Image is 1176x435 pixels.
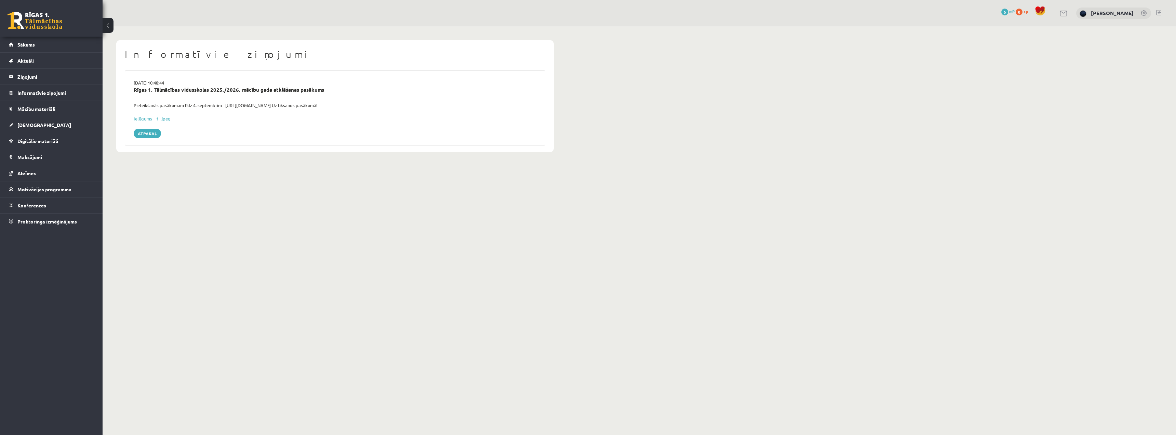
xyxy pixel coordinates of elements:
span: [DEMOGRAPHIC_DATA] [17,122,71,128]
span: Konferences [17,202,46,208]
a: Ielūgums__1_.jpeg [134,116,171,121]
div: [DATE] 10:48:44 [129,79,542,86]
a: Atzīmes [9,165,94,181]
div: Rīgas 1. Tālmācības vidusskolas 2025./2026. mācību gada atklāšanas pasākums [134,86,536,94]
h1: Informatīvie ziņojumi [125,49,545,60]
span: Aktuāli [17,57,34,64]
span: Sākums [17,41,35,48]
legend: Maksājumi [17,149,94,165]
a: Atpakaļ [134,129,161,138]
a: Rīgas 1. Tālmācības vidusskola [8,12,62,29]
a: Ziņojumi [9,69,94,85]
span: Digitālie materiāli [17,138,58,144]
a: 0 xp [1016,9,1031,14]
a: Motivācijas programma [9,181,94,197]
a: Proktoringa izmēģinājums [9,214,94,229]
span: mP [1009,9,1015,14]
a: Aktuāli [9,53,94,68]
a: Digitālie materiāli [9,133,94,149]
a: Maksājumi [9,149,94,165]
span: Proktoringa izmēģinājums [17,218,77,225]
a: [DEMOGRAPHIC_DATA] [9,117,94,133]
span: 6 [1001,9,1008,15]
a: Konferences [9,197,94,213]
img: Nikolass Karpjuks [1080,10,1086,17]
a: 6 mP [1001,9,1015,14]
span: xp [1024,9,1028,14]
div: Pieteikšanās pasākumam līdz 4. septembrim - [URL][DOMAIN_NAME] Uz tikšanos pasākumā! [129,102,542,109]
span: Motivācijas programma [17,186,71,192]
legend: Informatīvie ziņojumi [17,85,94,101]
a: [PERSON_NAME] [1091,10,1134,16]
span: 0 [1016,9,1023,15]
a: Sākums [9,37,94,52]
a: Mācību materiāli [9,101,94,117]
span: Atzīmes [17,170,36,176]
legend: Ziņojumi [17,69,94,85]
a: Informatīvie ziņojumi [9,85,94,101]
span: Mācību materiāli [17,106,55,112]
